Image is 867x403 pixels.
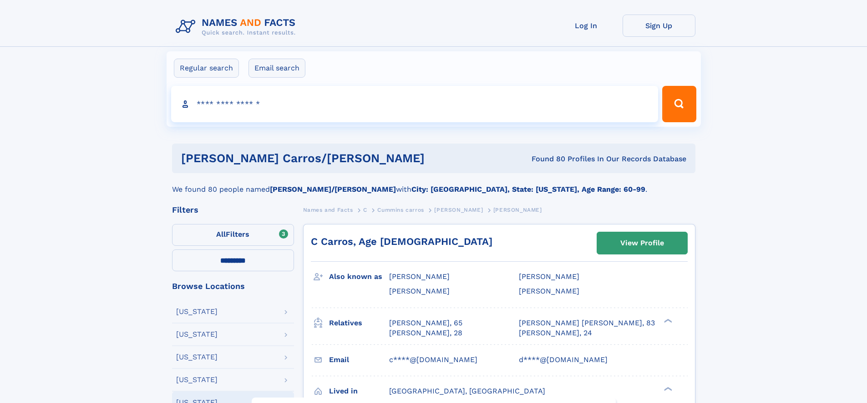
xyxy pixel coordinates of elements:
[623,15,695,37] a: Sign Up
[389,328,462,338] a: [PERSON_NAME], 28
[248,59,305,78] label: Email search
[176,331,218,338] div: [US_STATE]
[389,387,545,395] span: [GEOGRAPHIC_DATA], [GEOGRAPHIC_DATA]
[519,318,655,328] a: [PERSON_NAME] [PERSON_NAME], 83
[662,86,696,122] button: Search Button
[389,272,450,281] span: [PERSON_NAME]
[597,232,687,254] a: View Profile
[550,15,623,37] a: Log In
[303,204,353,215] a: Names and Facts
[329,383,389,399] h3: Lived in
[519,328,592,338] a: [PERSON_NAME], 24
[662,318,673,323] div: ❯
[176,376,218,383] div: [US_STATE]
[172,15,303,39] img: Logo Names and Facts
[176,308,218,315] div: [US_STATE]
[311,236,492,247] a: C Carros, Age [DEMOGRAPHIC_DATA]
[377,204,424,215] a: Cummins carros
[389,318,462,328] a: [PERSON_NAME], 65
[172,282,294,290] div: Browse Locations
[172,206,294,214] div: Filters
[434,204,483,215] a: [PERSON_NAME]
[620,233,664,254] div: View Profile
[270,185,396,194] b: [PERSON_NAME]/[PERSON_NAME]
[171,86,659,122] input: search input
[478,154,686,164] div: Found 80 Profiles In Our Records Database
[329,352,389,368] h3: Email
[363,207,367,213] span: C
[329,269,389,284] h3: Also known as
[363,204,367,215] a: C
[519,272,579,281] span: [PERSON_NAME]
[377,207,424,213] span: Cummins carros
[434,207,483,213] span: [PERSON_NAME]
[519,287,579,295] span: [PERSON_NAME]
[172,224,294,246] label: Filters
[493,207,542,213] span: [PERSON_NAME]
[389,287,450,295] span: [PERSON_NAME]
[329,315,389,331] h3: Relatives
[411,185,645,194] b: City: [GEOGRAPHIC_DATA], State: [US_STATE], Age Range: 60-99
[174,59,239,78] label: Regular search
[176,353,218,361] div: [US_STATE]
[172,173,695,195] div: We found 80 people named with .
[181,153,478,164] h1: [PERSON_NAME] carros/[PERSON_NAME]
[662,386,673,392] div: ❯
[216,230,226,239] span: All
